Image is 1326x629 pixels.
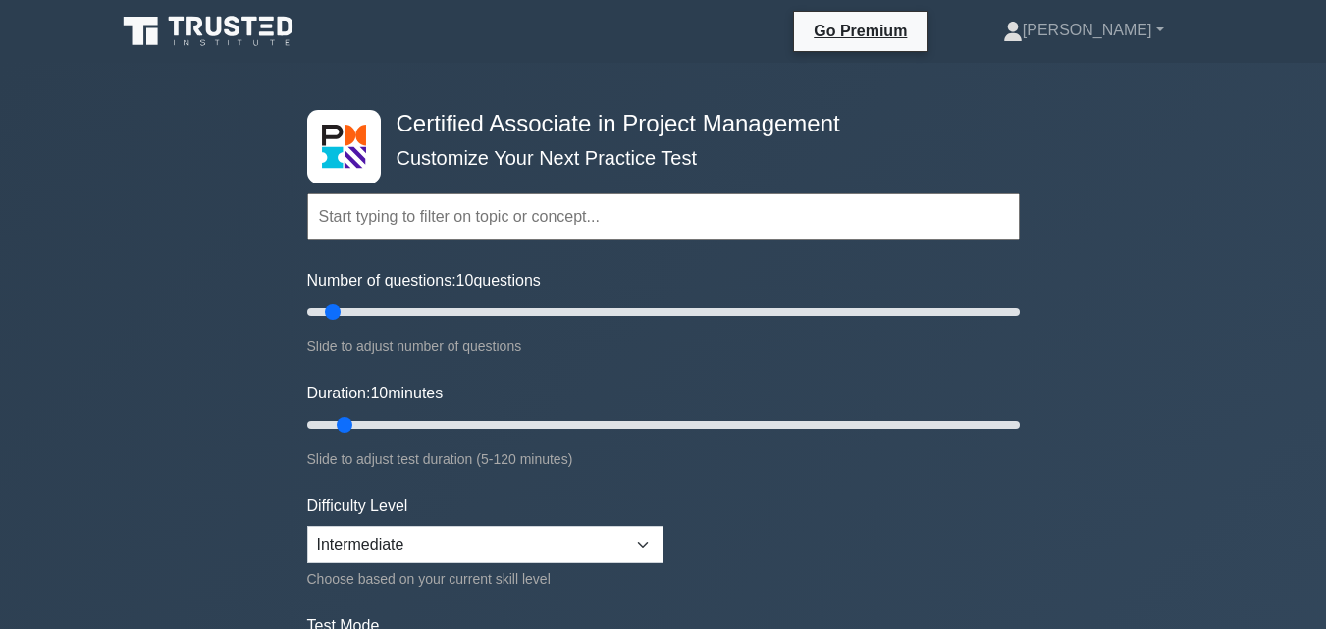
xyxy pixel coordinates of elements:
div: Choose based on your current skill level [307,567,663,591]
span: 10 [456,272,474,288]
input: Start typing to filter on topic or concept... [307,193,1020,240]
label: Duration: minutes [307,382,444,405]
div: Slide to adjust test duration (5-120 minutes) [307,447,1020,471]
h4: Certified Associate in Project Management [389,110,924,138]
label: Difficulty Level [307,495,408,518]
a: Go Premium [802,19,919,43]
div: Slide to adjust number of questions [307,335,1020,358]
a: [PERSON_NAME] [956,11,1211,50]
span: 10 [370,385,388,401]
label: Number of questions: questions [307,269,541,292]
